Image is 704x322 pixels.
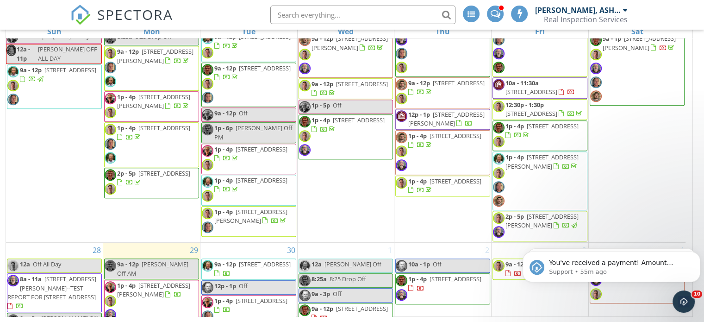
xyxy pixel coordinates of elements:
[493,167,505,179] img: selfie.jpg
[493,79,505,90] img: ris_profile_logo_400x400px_redbg_v2.jpg
[239,109,248,117] span: Off
[7,66,19,77] img: 20140629_193914.jpg
[505,79,539,87] span: 10a - 11:30a
[201,31,296,62] a: 9a - 12p [STREET_ADDRESS]
[692,290,702,298] span: 10
[312,80,333,88] span: 9a - 12p
[330,275,366,283] span: 8:25 Drop Off
[214,260,291,277] a: 9a - 12p [STREET_ADDRESS]
[117,47,193,64] a: 9a - 12p [STREET_ADDRESS][PERSON_NAME]
[544,15,628,24] div: Real Inspection Services
[105,152,116,164] img: 20140629_193914.jpg
[214,208,233,216] span: 1p - 4p
[493,153,505,164] img: 20140629_193914.jpg
[492,2,589,243] td: Go to September 26, 2025
[590,63,602,74] img: 70621596858__288f7849bc5b47598fabecf9cd2160cd.jpeg
[396,62,407,73] img: selfie.jpg
[38,45,97,62] span: [PERSON_NAME] OFF ALL DAY
[104,122,199,167] a: 1p - 4p [STREET_ADDRESS]
[505,260,582,277] a: 9a - 12p [STREET_ADDRESS]
[505,122,579,139] a: 1p - 4p [STREET_ADDRESS]
[396,289,407,301] img: 70621596858__288f7849bc5b47598fabecf9cd2160cd.jpeg
[7,64,102,109] a: 9a - 12p [STREET_ADDRESS]
[214,260,236,268] span: 9a - 12p
[105,309,116,321] img: 70621596858__288f7849bc5b47598fabecf9cd2160cd.jpeg
[201,63,296,107] a: 9a - 12p [STREET_ADDRESS]
[336,25,355,38] a: Wednesday
[299,260,311,271] img: 20140629_193914.jpg
[493,260,505,271] img: selfie.jpg
[299,290,311,301] img: thumbnail_img1351.jpg
[104,91,199,122] a: 1p - 4p [STREET_ADDRESS][PERSON_NAME]
[336,80,388,88] span: [STREET_ADDRESS]
[603,34,676,51] a: 9a - 1p [STREET_ADDRESS][PERSON_NAME]
[492,152,587,210] a: 1p - 4p [STREET_ADDRESS][PERSON_NAME]
[408,177,427,185] span: 1p - 4p
[105,295,116,307] img: selfie.jpg
[7,273,102,312] a: 8a - 11a [STREET_ADDRESS][PERSON_NAME]--TEST REPORT FOR [STREET_ADDRESS]
[97,5,173,24] span: SPECTORA
[395,176,490,196] a: 1p - 4p [STREET_ADDRESS]
[105,32,116,44] img: brian.jpeg
[603,34,676,51] span: [STREET_ADDRESS][PERSON_NAME]
[312,116,330,124] span: 1p - 4p
[408,275,481,292] a: 1p - 4p [STREET_ADDRESS]
[117,124,136,132] span: 1p - 4p
[430,132,481,140] span: [STREET_ADDRESS]
[505,153,579,170] a: 1p - 4p [STREET_ADDRESS][PERSON_NAME]
[214,64,291,81] a: 9a - 12p [STREET_ADDRESS]
[6,2,103,243] td: Go to September 21, 2025
[202,297,213,308] img: selfie_.png
[299,130,311,142] img: selfie.jpg
[20,260,30,268] span: 12a
[214,64,236,72] span: 9a - 12p
[297,2,394,243] td: Go to September 24, 2025
[105,107,116,118] img: selfie.jpg
[505,212,579,229] a: 2p - 5p [STREET_ADDRESS][PERSON_NAME]
[590,33,685,106] a: 9a - 1p [STREET_ADDRESS][PERSON_NAME]
[44,66,96,74] span: [STREET_ADDRESS]
[7,80,19,91] img: selfie.jpg
[117,124,190,141] a: 1p - 4p [STREET_ADDRESS]
[200,2,297,243] td: Go to September 23, 2025
[493,34,505,45] img: selfie_2.png
[201,206,296,237] a: 1p - 4p [STREET_ADDRESS][PERSON_NAME]
[408,177,481,194] a: 1p - 4p [STREET_ADDRESS]
[396,260,407,271] img: thumbnail_img1351.jpg
[214,145,287,162] a: 1p - 4p [STREET_ADDRESS]
[270,6,455,24] input: Search everything...
[117,281,136,290] span: 1p - 4p
[312,275,327,283] span: 8:25a
[430,275,481,283] span: [STREET_ADDRESS]
[214,145,233,153] span: 1p - 4p
[30,27,166,126] span: You've received a payment! Amount $855.00 Fee $23.81 Net $831.19 Transaction # pi_3SCibQK7snlDGpR...
[505,109,557,118] span: [STREET_ADDRESS]
[434,25,452,38] a: Thursday
[493,122,505,133] img: brian.jpeg
[214,32,291,50] a: 9a - 12p [STREET_ADDRESS]
[493,136,505,147] img: selfie.jpg
[408,132,481,149] a: 1p - 4p [STREET_ADDRESS]
[535,6,621,15] div: [PERSON_NAME], ASHI Certified
[395,77,490,108] a: 9a - 12p [STREET_ADDRESS]
[239,260,291,268] span: [STREET_ADDRESS]
[603,34,621,43] span: 9a - 1p
[408,79,430,87] span: 9a - 12p
[493,101,505,112] img: selfie.jpg
[117,47,139,56] span: 9a - 12p
[201,259,296,279] a: 9a - 12p [STREET_ADDRESS]
[202,310,213,322] img: selfie_2.png
[214,297,233,305] span: 1p - 4p
[202,64,213,76] img: brian.jpeg
[70,13,173,32] a: SPECTORA
[202,32,213,44] img: 20140629_193914.jpg
[214,282,236,290] span: 12p - 1p
[117,47,193,64] span: [STREET_ADDRESS][PERSON_NAME]
[105,47,116,59] img: selfie.jpg
[408,275,427,283] span: 1p - 4p
[408,79,485,96] a: 9a - 12p [STREET_ADDRESS]
[202,176,213,188] img: 20140629_193914.jpg
[202,92,213,103] img: selfie_2.png
[117,281,190,298] span: [STREET_ADDRESS][PERSON_NAME]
